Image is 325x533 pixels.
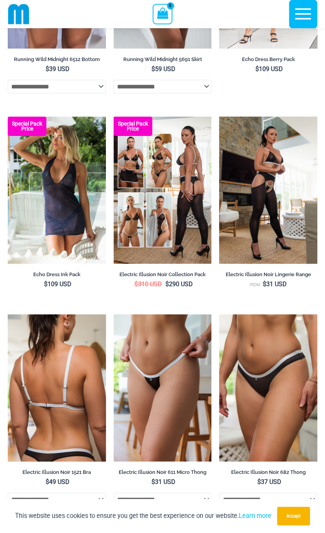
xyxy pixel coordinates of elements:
[257,478,261,485] span: $
[219,314,317,462] img: Electric Illusion Noir 682 Thong 01
[8,56,106,65] a: Running Wild Midnight 6512 Bottom
[44,280,48,288] span: $
[114,314,212,462] a: Electric Illusion Noir Micro 01Electric Illusion Noir Micro 02Electric Illusion Noir Micro 02
[219,271,317,278] h2: Electric Illusion Noir Lingerie Range
[8,3,29,25] img: cropped mm emblem
[151,65,155,73] span: $
[8,469,106,478] a: Electric Illusion Noir 1521 Bra
[153,4,172,24] a: View Shopping Cart, empty
[250,283,261,287] span: From:
[134,280,138,288] span: $
[255,65,259,73] span: $
[8,56,106,63] h2: Running Wild Midnight 6512 Bottom
[8,314,106,461] a: Electric Illusion Noir 1521 Bra 01Electric Illusion Noir 1521 Bra 682 Thong 07Electric Illusion N...
[263,280,266,288] span: $
[8,271,106,280] a: Echo Dress Ink Pack
[46,478,49,485] span: $
[8,469,106,475] h2: Electric Illusion Noir 1521 Bra
[114,117,212,264] a: Collection Pack (3) Electric Illusion Noir 1949 Bodysuit 04Electric Illusion Noir 1949 Bodysuit 04
[219,469,317,475] h2: Electric Illusion Noir 682 Thong
[8,121,46,131] b: Special Pack Price
[46,65,70,73] bdi: 39 USD
[8,117,106,263] img: Echo Ink 5671 Dress 682 Thong 07
[219,117,317,264] a: Electric Illusion Noir 1521 Bra 611 Micro 552 Tights 07Electric Illusion Noir 1521 Bra 682 Thong ...
[151,65,175,73] bdi: 59 USD
[114,271,212,280] a: Electric Illusion Noir Collection Pack
[219,271,317,280] a: Electric Illusion Noir Lingerie Range
[44,280,71,288] bdi: 109 USD
[219,56,317,65] a: Echo Dress Berry Pack
[263,280,287,288] bdi: 31 USD
[8,117,106,263] a: Echo Ink 5671 Dress 682 Thong 07 Echo Ink 5671 Dress 682 Thong 08Echo Ink 5671 Dress 682 Thong 08
[219,117,317,264] img: Electric Illusion Noir 1521 Bra 611 Micro 552 Tights 07
[277,507,310,525] button: Accept
[134,280,162,288] bdi: 310 USD
[114,56,212,65] a: Running Wild Midnight 5691 Skirt
[114,121,152,131] b: Special Pack Price
[8,314,106,461] img: Electric Illusion Noir 1521 Bra 682 Thong 07
[239,512,271,519] a: Learn more
[46,65,49,73] span: $
[114,469,212,475] h2: Electric Illusion Noir 611 Micro Thong
[165,280,192,288] bdi: 290 USD
[15,511,271,521] p: This website uses cookies to ensure you get the best experience on our website.
[219,469,317,478] a: Electric Illusion Noir 682 Thong
[114,117,212,264] img: Collection Pack (3)
[257,478,281,485] bdi: 37 USD
[114,469,212,478] a: Electric Illusion Noir 611 Micro Thong
[114,271,212,278] h2: Electric Illusion Noir Collection Pack
[46,478,70,485] bdi: 49 USD
[219,314,317,462] a: Electric Illusion Noir 682 Thong 01Electric Illusion Noir 682 Thong 02Electric Illusion Noir 682 ...
[114,314,212,462] img: Electric Illusion Noir Micro 01
[151,478,155,485] span: $
[255,65,283,73] bdi: 109 USD
[114,56,212,63] h2: Running Wild Midnight 5691 Skirt
[151,478,175,485] bdi: 31 USD
[8,271,106,278] h2: Echo Dress Ink Pack
[165,280,168,288] span: $
[219,56,317,63] h2: Echo Dress Berry Pack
